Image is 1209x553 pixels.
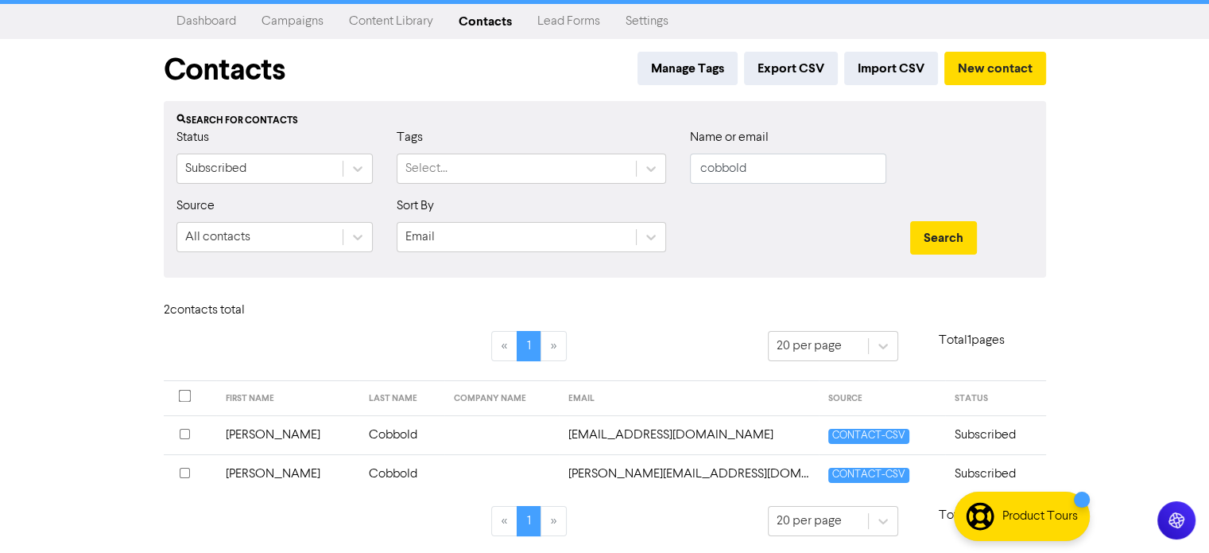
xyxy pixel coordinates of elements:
a: Lead Forms [525,6,613,37]
td: [PERSON_NAME] [216,415,359,454]
td: bethcobbold8@gmail.com [559,415,819,454]
iframe: Chat Widget [1130,477,1209,553]
div: Subscribed [185,159,246,178]
div: All contacts [185,228,250,247]
th: COMPANY NAME [444,381,560,416]
th: LAST NAME [359,381,444,416]
td: Cobbold [359,454,444,493]
label: Sort By [397,197,434,216]
th: STATUS [945,381,1046,416]
a: Contacts [446,6,525,37]
button: Search [910,221,977,255]
td: jane.cobbold@gmail.com [559,454,819,493]
div: Search for contacts [176,114,1033,128]
td: Cobbold [359,415,444,454]
div: 20 per page [777,337,842,356]
p: Total 1 pages [898,506,1046,525]
button: Manage Tags [637,52,738,85]
th: EMAIL [559,381,819,416]
a: Dashboard [164,6,249,37]
button: New contact [944,52,1046,85]
a: Page 1 is your current page [517,506,541,536]
a: Campaigns [249,6,336,37]
button: Export CSV [744,52,838,85]
a: Page 1 is your current page [517,331,541,361]
td: Subscribed [945,454,1046,493]
div: Email [405,228,435,247]
label: Name or email [690,128,769,147]
div: 20 per page [777,512,842,531]
button: Import CSV [844,52,938,85]
p: Total 1 pages [898,331,1046,350]
label: Source [176,197,215,216]
td: Subscribed [945,415,1046,454]
a: Content Library [336,6,446,37]
h6: 2 contact s total [164,303,291,318]
td: [PERSON_NAME] [216,454,359,493]
label: Status [176,128,209,147]
a: Settings [613,6,681,37]
div: Select... [405,159,448,178]
th: FIRST NAME [216,381,359,416]
label: Tags [397,128,423,147]
h1: Contacts [164,52,285,88]
span: CONTACT-CSV [828,468,909,483]
th: SOURCE [819,381,945,416]
span: CONTACT-CSV [828,429,909,444]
